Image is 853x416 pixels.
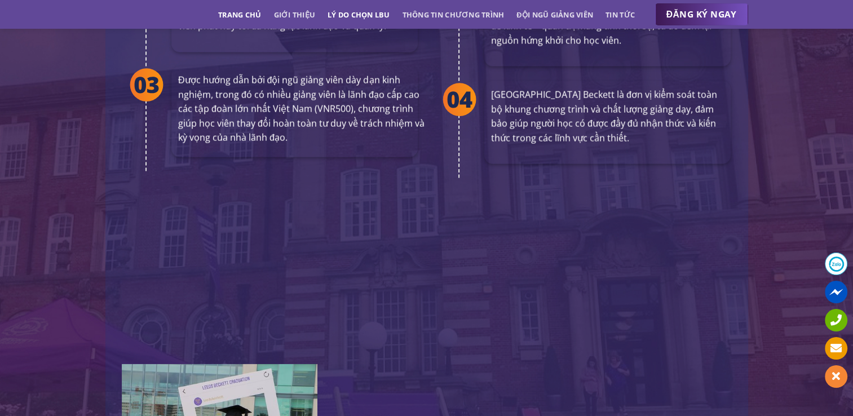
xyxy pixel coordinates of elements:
span: ĐĂNG KÝ NGAY [666,7,737,21]
a: Tin tức [606,5,635,25]
a: ĐĂNG KÝ NGAY [655,3,748,26]
p: [GEOGRAPHIC_DATA] Beckett là đơn vị kiểm soát toàn bộ khung chương trình và chất lượng giảng dạy,... [491,88,724,145]
p: Được hướng dẫn bởi đội ngũ giảng viên dày dạn kinh nghiệm, trong đó có nhiều giảng viên là lãnh đ... [178,73,425,145]
a: Đội ngũ giảng viên [516,5,593,25]
a: Lý do chọn LBU [328,5,390,25]
a: Giới thiệu [273,5,315,25]
a: Trang chủ [218,5,261,25]
a: Thông tin chương trình [403,5,505,25]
